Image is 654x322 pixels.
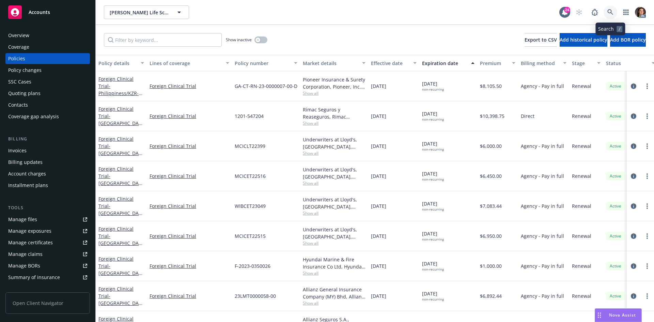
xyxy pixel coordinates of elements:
span: [DATE] [422,230,444,242]
span: $8,105.50 [480,82,502,90]
span: MCICET22516 [235,172,266,180]
span: $10,398.75 [480,112,504,120]
span: WIBCET23049 [235,202,266,210]
span: [DATE] [371,262,386,270]
button: Effective date [368,55,419,71]
button: Add BOR policy [610,33,646,47]
button: Stage [569,55,603,71]
a: Installment plans [5,180,90,191]
a: Manage claims [5,249,90,260]
span: Accounts [29,10,50,15]
span: Manage exposures [5,226,90,236]
span: Show all [303,150,365,156]
span: Show all [303,210,365,216]
button: [PERSON_NAME] Life Sciences [104,5,189,19]
span: [DATE] [371,232,386,240]
div: Summary of insurance [8,272,60,283]
span: $6,000.00 [480,142,502,150]
div: Overview [8,30,29,41]
span: [DATE] [422,80,444,92]
div: Manage files [8,214,37,225]
a: more [643,142,651,150]
div: Underwriters at Lloyd's, [GEOGRAPHIC_DATA], [PERSON_NAME] of [GEOGRAPHIC_DATA], Clinical Trials I... [303,226,365,240]
span: 1201-547204 [235,112,264,120]
a: more [643,172,651,180]
span: Show all [303,90,365,96]
a: more [643,262,651,270]
a: Foreign Clinical Trial [150,172,229,180]
span: [DATE] [371,82,386,90]
div: non-recurring [422,267,444,272]
span: [DATE] [422,110,444,122]
a: Foreign Clinical Trial [98,226,141,254]
span: - Philippiness/KZR-616-202 [98,83,142,104]
a: SSC Cases [5,76,90,87]
span: [DATE] [371,142,386,150]
span: Show all [303,270,365,276]
div: Contacts [8,99,28,110]
span: - [GEOGRAPHIC_DATA] / KZR-616-202 [98,143,142,164]
a: Foreign Clinical Trial [98,106,141,134]
a: Manage BORs [5,260,90,271]
span: - [GEOGRAPHIC_DATA]/KZR-616-202 [98,293,142,313]
div: Coverage [8,42,29,52]
span: - [GEOGRAPHIC_DATA]/KZR-616-202 [98,173,142,194]
input: Filter by keyword... [104,33,222,47]
div: SSC Cases [8,76,31,87]
div: Account charges [8,168,46,179]
div: Manage certificates [8,237,53,248]
span: Active [609,293,622,299]
span: Active [609,263,622,269]
a: Foreign Clinical Trial [150,112,229,120]
span: [DATE] [371,172,386,180]
span: [DATE] [422,260,444,272]
span: $6,892.44 [480,292,502,300]
a: Foreign Clinical Trial [150,292,229,300]
a: Foreign Clinical Trial [98,196,141,224]
span: Direct [521,112,534,120]
span: Renewal [572,292,591,300]
a: Foreign Clinical Trial [98,256,141,283]
a: Billing updates [5,157,90,168]
a: circleInformation [629,292,638,300]
div: Hyundai Marine & Fire Insurance Co Ltd, Hyundai Insurance, Clinical Trials Insurance Services Lim... [303,256,365,270]
div: non-recurring [422,297,444,302]
div: Policies [8,53,25,64]
button: Market details [300,55,368,71]
span: Active [609,113,622,119]
span: [DATE] [371,202,386,210]
a: Account charges [5,168,90,179]
a: circleInformation [629,82,638,90]
div: Policy number [235,60,290,67]
button: Expiration date [419,55,477,71]
button: Policy number [232,55,300,71]
div: Billing method [521,60,559,67]
a: circleInformation [629,142,638,150]
span: GA-CT-RN-23-0000007-00-D [235,82,297,90]
span: [DATE] [371,292,386,300]
div: Coverage gap analysis [8,111,59,122]
span: Add BOR policy [610,36,646,43]
a: Foreign Clinical Trial [150,232,229,240]
div: non-recurring [422,207,444,212]
span: Agency - Pay in full [521,232,564,240]
div: Market details [303,60,358,67]
span: $6,950.00 [480,232,502,240]
span: Agency - Pay in full [521,262,564,270]
span: Open Client Navigator [5,292,90,314]
span: Active [609,173,622,179]
a: Foreign Clinical Trial [150,82,229,90]
a: more [643,292,651,300]
span: MCICET22515 [235,232,266,240]
span: Show all [303,120,365,126]
span: Active [609,83,622,89]
span: [DATE] [422,170,444,182]
span: 23LMT0000058-00 [235,292,276,300]
button: Policy details [96,55,147,71]
span: Show all [303,300,365,306]
span: Agency - Pay in full [521,292,564,300]
div: 24 [564,7,570,13]
span: Agency - Pay in full [521,142,564,150]
div: non-recurring [422,237,444,242]
a: more [643,202,651,210]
